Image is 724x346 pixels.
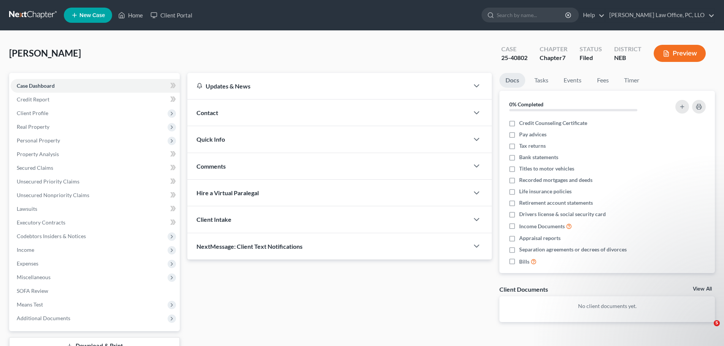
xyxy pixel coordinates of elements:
[11,202,180,216] a: Lawsuits
[519,199,593,207] span: Retirement account statements
[580,54,602,62] div: Filed
[580,45,602,54] div: Status
[497,8,566,22] input: Search by name...
[509,101,543,107] strong: 0% Completed
[147,8,196,22] a: Client Portal
[196,136,225,143] span: Quick Info
[17,205,37,212] span: Lawsuits
[499,73,525,88] a: Docs
[562,54,566,61] span: 7
[499,285,548,293] div: Client Documents
[17,137,60,144] span: Personal Property
[654,45,706,62] button: Preview
[196,216,231,223] span: Client Intake
[196,163,226,170] span: Comments
[501,54,528,62] div: 25-40802
[528,73,554,88] a: Tasks
[519,176,593,184] span: Recorded mortgages and deeds
[698,320,716,338] iframe: Intercom live chat
[196,189,259,196] span: Hire a Virtual Paralegal
[17,123,49,130] span: Real Property
[196,109,218,116] span: Contact
[17,246,34,253] span: Income
[17,164,53,171] span: Secured Claims
[196,82,460,90] div: Updates & News
[505,302,709,310] p: No client documents yet.
[17,110,48,116] span: Client Profile
[519,210,606,218] span: Drivers license & social security card
[519,142,546,150] span: Tax returns
[9,47,81,58] span: [PERSON_NAME]
[519,234,561,242] span: Appraisal reports
[11,284,180,298] a: SOFA Review
[614,54,642,62] div: NEB
[501,45,528,54] div: Case
[11,93,180,106] a: Credit Report
[614,45,642,54] div: District
[114,8,147,22] a: Home
[605,8,714,22] a: [PERSON_NAME] Law Office, PC, LLO
[519,258,529,265] span: Bills
[17,274,51,280] span: Miscellaneous
[519,223,565,230] span: Income Documents
[519,188,572,195] span: Life insurance policies
[11,161,180,175] a: Secured Claims
[17,151,59,157] span: Property Analysis
[17,260,38,267] span: Expenses
[519,246,627,253] span: Separation agreements or decrees of divorces
[17,178,79,185] span: Unsecured Priority Claims
[558,73,588,88] a: Events
[714,320,720,326] span: 5
[11,147,180,161] a: Property Analysis
[17,301,43,308] span: Means Test
[196,243,303,250] span: NextMessage: Client Text Notifications
[519,119,587,127] span: Credit Counseling Certificate
[519,131,547,138] span: Pay advices
[540,54,567,62] div: Chapter
[11,79,180,93] a: Case Dashboard
[540,45,567,54] div: Chapter
[17,82,55,89] span: Case Dashboard
[17,219,65,226] span: Executory Contracts
[17,96,49,103] span: Credit Report
[17,288,48,294] span: SOFA Review
[11,188,180,202] a: Unsecured Nonpriority Claims
[11,216,180,229] a: Executory Contracts
[79,13,105,18] span: New Case
[519,165,574,172] span: Titles to motor vehicles
[17,192,89,198] span: Unsecured Nonpriority Claims
[618,73,645,88] a: Timer
[17,315,70,321] span: Additional Documents
[17,233,86,239] span: Codebtors Insiders & Notices
[579,8,605,22] a: Help
[519,153,558,161] span: Bank statements
[11,175,180,188] a: Unsecured Priority Claims
[591,73,615,88] a: Fees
